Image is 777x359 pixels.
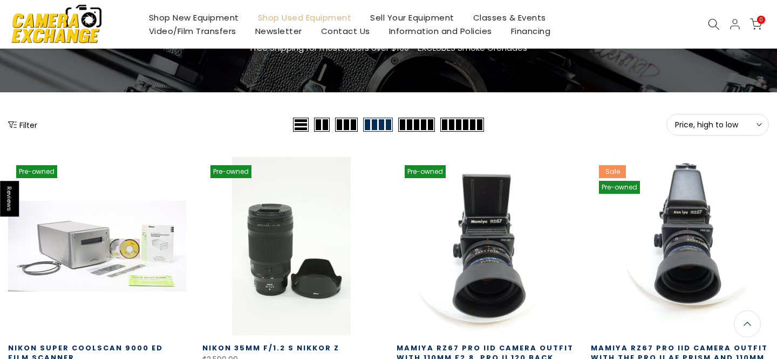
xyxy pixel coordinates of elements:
[464,11,555,24] a: Classes & Events
[311,24,379,38] a: Contact Us
[202,343,339,353] a: Nikon 35mm f/1.2 S Nikkor Z
[246,24,311,38] a: Newsletter
[248,11,361,24] a: Shop Used Equipment
[139,11,248,24] a: Shop New Equipment
[379,24,501,38] a: Information and Policies
[734,310,761,337] a: Back to the top
[501,24,560,38] a: Financing
[675,120,760,130] span: Price, high to low
[750,18,762,30] a: 0
[361,11,464,24] a: Sell Your Equipment
[757,16,765,24] span: 0
[8,119,37,130] button: Show filters
[139,24,246,38] a: Video/Film Transfers
[666,114,769,136] button: Price, high to low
